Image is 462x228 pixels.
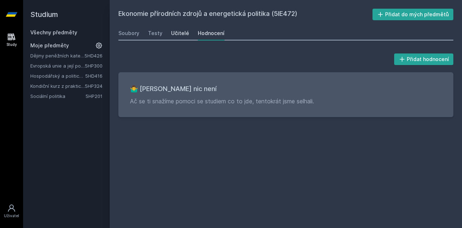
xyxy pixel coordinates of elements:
[85,73,103,79] a: 5HD416
[394,53,454,65] button: Přidat hodnocení
[118,9,372,20] h2: Ekonomie přírodních zdrojů a energetická politika (5IE472)
[30,52,84,59] a: Dějiny peněžních kategorií a institucí
[130,97,442,106] p: Ač se ti snažíme pomoci se studiem co to jde, tentokrát jsme selhali.
[118,30,139,37] div: Soubory
[30,72,85,79] a: Hospodářský a politický vývoj Evropy ve 20.století
[30,62,85,69] a: Evropská unie a její politiky
[171,30,189,37] div: Učitelé
[130,84,442,94] h3: 🤷‍♂️ [PERSON_NAME] nic není
[85,83,103,89] a: 5HP324
[30,42,69,49] span: Moje předměty
[198,26,225,40] a: Hodnocení
[4,213,19,219] div: Uživatel
[148,30,162,37] div: Testy
[30,29,77,35] a: Všechny předměty
[30,82,85,90] a: Kondiční kurz z praktické hospodářské politiky
[118,26,139,40] a: Soubory
[198,30,225,37] div: Hodnocení
[85,63,103,69] a: 5HP300
[30,93,86,100] a: Sociální politika
[86,93,103,99] a: 5HP201
[6,42,17,47] div: Study
[372,9,454,20] button: Přidat do mých předmětů
[1,29,22,51] a: Study
[84,53,103,59] a: 5HD426
[171,26,189,40] a: Učitelé
[148,26,162,40] a: Testy
[1,200,22,222] a: Uživatel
